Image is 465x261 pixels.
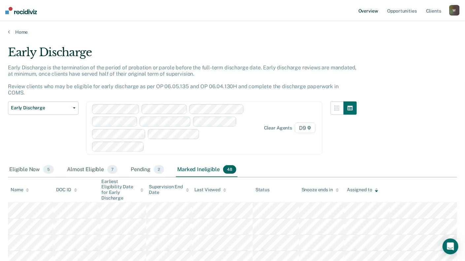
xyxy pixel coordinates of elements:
[8,64,357,96] p: Early Discharge is the termination of the period of probation or parole before the full-term disc...
[347,187,378,193] div: Assigned to
[8,163,55,177] div: Eligible Now5
[264,125,292,131] div: Clear agents
[8,101,79,115] button: Early Discharge
[154,165,164,174] span: 2
[66,163,119,177] div: Almost Eligible7
[176,163,237,177] div: Marked Ineligible48
[8,29,457,35] a: Home
[255,187,270,193] div: Status
[295,123,316,133] span: D9
[56,187,77,193] div: DOC ID
[107,165,117,174] span: 7
[8,46,357,64] div: Early Discharge
[194,187,226,193] div: Last Viewed
[11,105,70,111] span: Early Discharge
[302,187,339,193] div: Snooze ends in
[5,7,37,14] img: Recidiviz
[11,187,29,193] div: Name
[443,239,458,254] div: Open Intercom Messenger
[101,179,144,201] div: Earliest Eligibility Date for Early Discharge
[449,5,460,16] button: W
[223,165,236,174] span: 48
[43,165,54,174] span: 5
[129,163,165,177] div: Pending2
[149,184,189,195] div: Supervision End Date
